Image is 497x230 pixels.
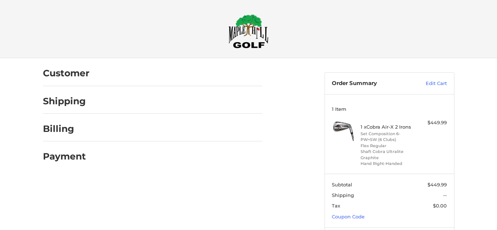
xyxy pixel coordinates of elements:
span: Tax [332,203,340,209]
span: -- [443,192,447,198]
li: Set Composition 6-PW+SW (6 Clubs) [361,131,416,143]
h3: Order Summary [332,80,410,87]
h2: Customer [43,68,90,79]
li: Shaft Cobra Ultralite Graphite [361,149,416,161]
div: $449.99 [418,119,447,126]
iframe: Google Customer Reviews [437,210,497,230]
h4: 1 x Cobra Air-X 2 Irons [361,124,416,130]
span: $449.99 [428,182,447,187]
a: Edit Cart [410,80,447,87]
span: $0.00 [433,203,447,209]
h2: Shipping [43,96,86,107]
span: Shipping [332,192,354,198]
li: Flex Regular [361,143,416,149]
h2: Billing [43,123,86,134]
h2: Payment [43,151,86,162]
a: Coupon Code [332,214,365,219]
span: Subtotal [332,182,352,187]
li: Hand Right-Handed [361,161,416,167]
img: Maple Hill Golf [228,14,269,48]
h3: 1 Item [332,106,447,112]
